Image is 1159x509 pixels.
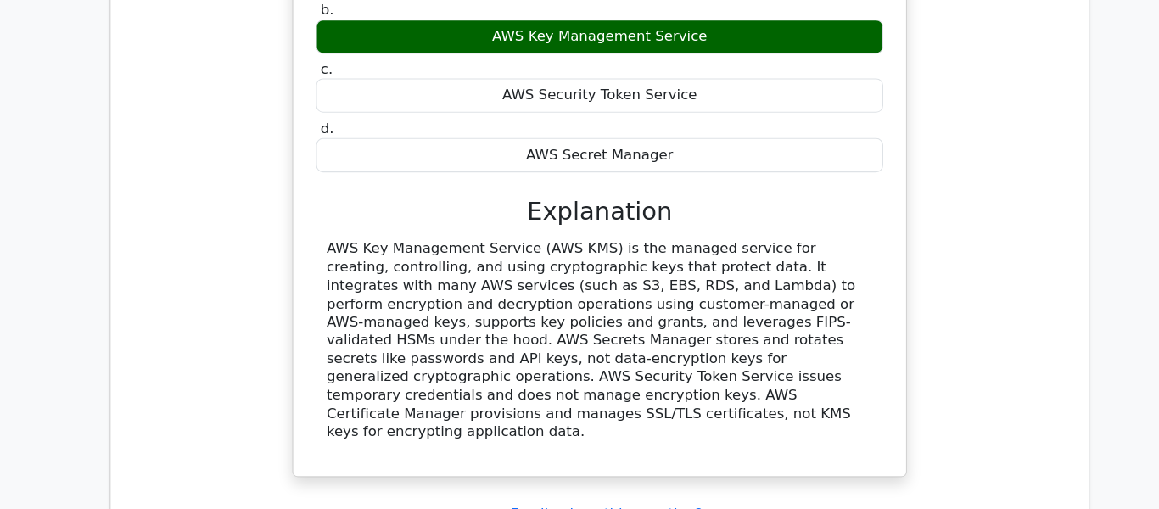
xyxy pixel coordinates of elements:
span: b. [310,18,322,34]
span: d. [310,132,322,148]
div: AWS Security Token Service [305,92,854,126]
span: c. [310,76,322,92]
div: AWS Key Management Service [305,36,854,69]
h3: Explanation [316,207,843,236]
div: AWS Key Management Service (AWS KMS) is the managed service for creating, controlling, and using ... [316,249,843,443]
div: AWS Secret Manager [305,150,854,183]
